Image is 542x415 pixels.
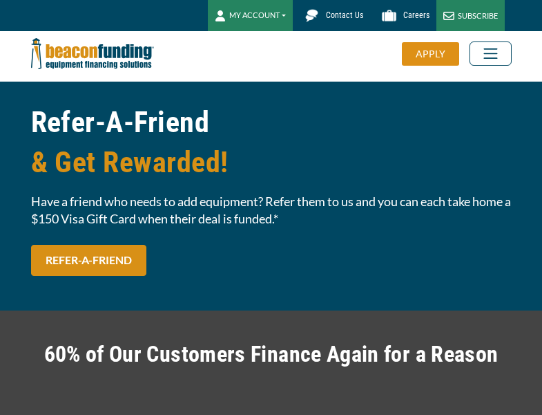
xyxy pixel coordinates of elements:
a: Careers [370,3,436,28]
h2: 60% of Our Customers Finance Again for a Reason [31,338,512,370]
h1: Refer-A-Friend [31,102,512,183]
span: Have a friend who needs to add equipment? Refer them to us and you can each take home a $150 Visa... [31,193,512,228]
a: Contact Us [293,3,370,28]
span: & Get Rewarded! [31,142,512,183]
img: Beacon Funding Careers [377,3,401,28]
button: Toggle navigation [470,41,512,66]
img: Beacon Funding chat [300,3,324,28]
img: Beacon Funding Corporation logo [31,31,154,76]
a: APPLY [402,42,470,66]
span: Contact Us [326,10,363,20]
span: Careers [403,10,429,20]
div: APPLY [402,42,459,66]
a: REFER-A-FRIEND [31,245,146,276]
